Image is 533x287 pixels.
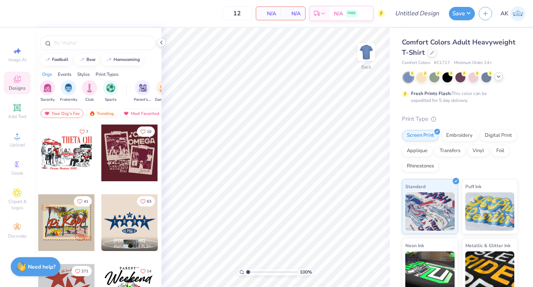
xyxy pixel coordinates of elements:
img: trend_line.gif [106,57,112,62]
img: Standard [405,192,455,231]
img: Back [359,44,374,60]
span: Sorority [41,97,55,103]
span: 10 [147,130,151,134]
span: 271 [81,269,88,273]
img: most_fav.gif [123,111,129,116]
span: Puff Ink [465,182,481,190]
div: filter for Sports [103,80,118,103]
div: filter for Fraternity [60,80,77,103]
img: trending.gif [89,111,95,116]
span: Decorate [8,233,26,239]
div: Embroidery [441,130,478,141]
span: Club [85,97,94,103]
div: Rhinestones [402,161,439,172]
button: football [40,54,72,66]
img: trend_line.gif [44,57,50,62]
img: Sorority Image [43,84,52,92]
span: N/A [261,10,276,18]
button: filter button [40,80,55,103]
span: 100 % [300,269,312,276]
img: Club Image [85,84,94,92]
div: homecoming [114,57,140,62]
strong: Need help? [28,263,55,271]
div: Styles [77,71,90,78]
div: Transfers [435,145,465,157]
span: # C1717 [434,60,450,66]
div: filter for Parent's Weekend [134,80,151,103]
span: Comfort Colors Adult Heavyweight T-Shirt [402,38,515,57]
span: FREE [348,11,356,16]
span: 41 [84,200,88,203]
span: Clipart & logos [4,198,31,211]
div: Foil [491,145,509,157]
button: Like [137,126,155,137]
span: [PERSON_NAME] [114,238,145,243]
span: Add Text [8,113,26,120]
div: Trending [86,109,117,118]
a: AK [500,6,525,21]
button: Like [76,126,92,137]
span: 14 [147,269,151,273]
img: trend_line.gif [79,57,85,62]
img: Puff Ink [465,192,515,231]
div: bear [86,57,96,62]
div: Screen Print [402,130,439,141]
input: Untitled Design [389,6,445,21]
div: Applique [402,145,432,157]
span: 7 [86,130,88,134]
span: Alpha Omicron Pi, [US_STATE] A&M University [114,244,155,249]
strong: Fresh Prints Flash: [411,90,452,97]
span: N/A [285,10,301,18]
input: – – [222,7,252,20]
img: Parent's Weekend Image [138,84,147,92]
button: Like [137,196,155,207]
button: filter button [134,80,151,103]
span: Game Day [155,97,172,103]
div: Most Favorited [120,109,163,118]
div: filter for Sorority [40,80,55,103]
img: Fraternity Image [64,84,73,92]
div: Orgs [42,71,52,78]
span: Metallic & Glitter Ink [465,241,510,249]
span: Minimum Order: 24 + [454,60,492,66]
div: Back [361,64,371,71]
img: Annie Kapple [510,6,525,21]
button: filter button [155,80,172,103]
div: Vinyl [468,145,489,157]
span: Greek [11,170,23,176]
button: bear [75,54,99,66]
span: Neon Ink [405,241,424,249]
button: Like [137,266,155,276]
button: filter button [103,80,118,103]
span: Image AI [8,57,26,63]
div: Events [58,71,71,78]
input: Try "Alpha" [53,39,151,47]
button: Like [74,196,92,207]
button: filter button [60,80,77,103]
span: Upload [10,142,25,148]
div: Print Type [402,115,518,123]
button: homecoming [102,54,143,66]
span: AK [500,9,509,18]
span: Standard [405,182,426,190]
div: football [52,57,68,62]
span: N/A [334,10,343,18]
div: This color can be expedited for 5 day delivery. [411,90,505,104]
span: 63 [147,200,151,203]
div: filter for Club [82,80,97,103]
img: Sports Image [106,84,115,92]
button: Like [71,266,92,276]
span: Fraternity [60,97,77,103]
div: Your Org's Fav [41,109,83,118]
span: Sports [105,97,117,103]
div: Digital Print [480,130,517,141]
img: Game Day Image [159,84,168,92]
button: Save [449,7,475,20]
span: Comfort Colors [402,60,430,66]
div: Print Types [96,71,119,78]
span: Designs [9,85,26,91]
img: most_fav.gif [44,111,50,116]
div: filter for Game Day [155,80,172,103]
span: Parent's Weekend [134,97,151,103]
button: filter button [82,80,97,103]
